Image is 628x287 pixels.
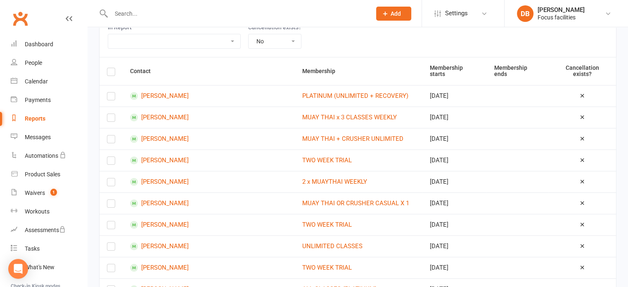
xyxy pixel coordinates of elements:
[25,208,50,215] div: Workouts
[11,240,87,258] a: Tasks
[302,178,367,185] a: 2 x MUAYTHAI WEEKLY
[430,114,479,121] div: [DATE]
[130,178,287,186] a: [PERSON_NAME]
[25,245,40,252] div: Tasks
[538,6,585,14] div: [PERSON_NAME]
[108,24,241,31] label: In Report
[302,135,403,142] a: MUAY THAI + CRUSHER UNLIMITED
[130,157,287,164] a: [PERSON_NAME]
[430,243,479,250] div: [DATE]
[11,54,87,72] a: People
[25,78,48,85] div: Calendar
[25,190,45,196] div: Waivers
[25,171,60,178] div: Product Sales
[50,189,57,196] span: 1
[11,184,87,202] a: Waivers 1
[25,59,42,66] div: People
[25,97,51,103] div: Payments
[11,202,87,221] a: Workouts
[25,264,55,270] div: What's New
[302,157,352,164] a: TWO WEEK TRIAL
[11,35,87,54] a: Dashboard
[302,264,352,271] a: TWO WEEK TRIAL
[487,57,548,85] th: Membership ends
[445,4,468,23] span: Settings
[11,91,87,109] a: Payments
[430,200,479,207] div: [DATE]
[130,264,287,272] a: [PERSON_NAME]
[302,221,352,228] a: TWO WEEK TRIAL
[123,57,295,85] th: Contact
[11,258,87,277] a: What's New
[10,8,31,29] a: Clubworx
[376,7,411,21] button: Add
[130,242,287,250] a: [PERSON_NAME]
[11,128,87,147] a: Messages
[430,135,479,142] div: [DATE]
[11,221,87,240] a: Assessments
[25,41,53,47] div: Dashboard
[422,57,486,85] th: Membership starts
[109,8,365,19] input: Search...
[11,165,87,184] a: Product Sales
[302,242,363,250] a: UNLIMITED CLASSES
[8,259,28,279] div: Open Intercom Messenger
[130,221,287,229] a: [PERSON_NAME]
[295,57,422,85] th: Membership
[25,115,45,122] div: Reports
[538,14,585,21] div: Focus facilities
[430,93,479,100] div: [DATE]
[302,199,409,207] a: MUAY THAI OR CRUSHER CASUAL X 1
[556,65,609,78] div: Cancellation exists?
[302,114,397,121] a: MUAY THAI x 3 CLASSES WEEKLY
[11,72,87,91] a: Calendar
[391,10,401,17] span: Add
[302,92,408,100] a: PLATINUM (UNLIMITED + RECOVERY)
[130,114,287,121] a: [PERSON_NAME]
[11,109,87,128] a: Reports
[25,227,66,233] div: Assessments
[430,178,479,185] div: [DATE]
[430,157,479,164] div: [DATE]
[430,264,479,271] div: [DATE]
[11,147,87,165] a: Automations
[248,24,301,31] label: Cancellation exists?
[517,5,533,22] div: DB
[25,152,58,159] div: Automations
[430,221,479,228] div: [DATE]
[25,134,51,140] div: Messages
[130,135,287,143] a: [PERSON_NAME]
[130,92,287,100] a: [PERSON_NAME]
[130,199,287,207] a: [PERSON_NAME]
